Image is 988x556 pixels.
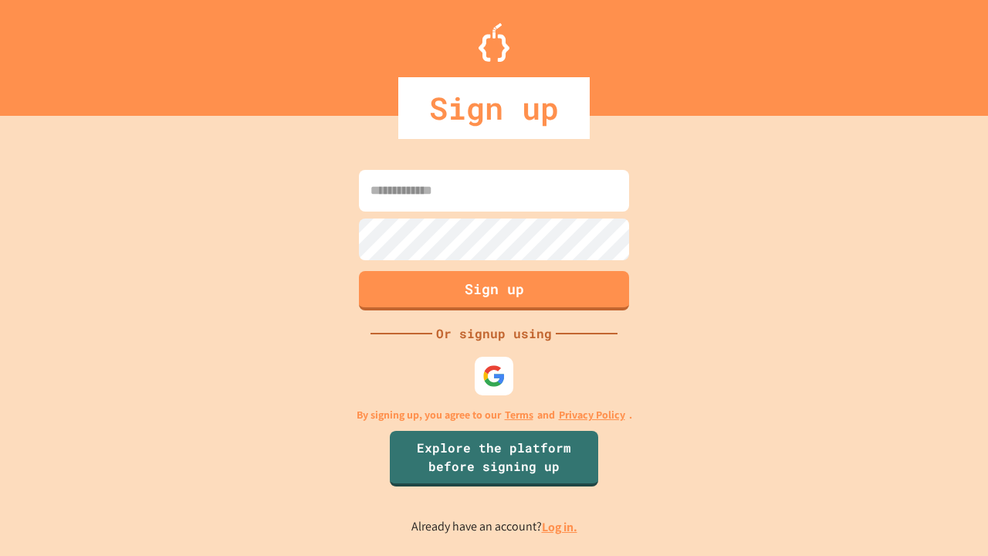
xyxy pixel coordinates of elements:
[432,324,556,343] div: Or signup using
[482,364,506,388] img: google-icon.svg
[357,407,632,423] p: By signing up, you agree to our and .
[479,23,509,62] img: Logo.svg
[359,271,629,310] button: Sign up
[559,407,625,423] a: Privacy Policy
[390,431,598,486] a: Explore the platform before signing up
[505,407,533,423] a: Terms
[542,519,577,535] a: Log in.
[411,517,577,537] p: Already have an account?
[398,77,590,139] div: Sign up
